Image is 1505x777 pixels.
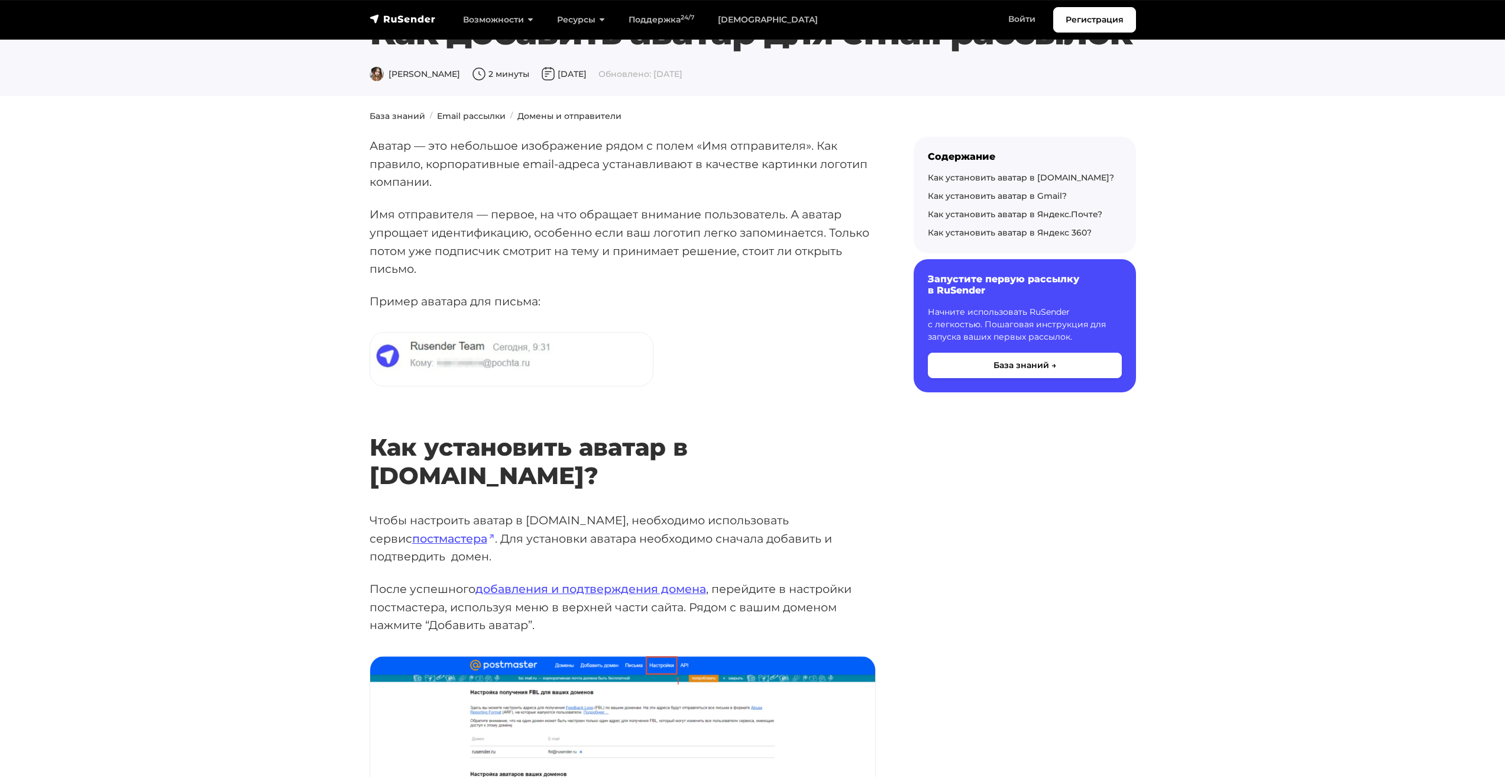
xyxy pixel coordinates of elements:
nav: breadcrumb [363,110,1143,122]
a: Как установить аватар в Gmail? [928,191,1067,201]
sup: 24/7 [681,14,694,21]
a: Как установить аватар в [DOMAIN_NAME]? [928,172,1114,183]
a: Войти [996,7,1047,31]
h6: Запустите первую рассылку в RuSender [928,273,1122,296]
p: Аватар — это небольшое изображение рядом с полем «Имя отправителя». Как правило, корпоративные em... [370,137,876,191]
a: Регистрация [1053,7,1136,33]
a: Домены и отправители [517,111,622,121]
img: Дата публикации [541,67,555,81]
h2: Как установить аватар в [DOMAIN_NAME]? [370,398,876,490]
p: Начните использовать RuSender с легкостью. Пошаговая инструкция для запуска ваших первых рассылок. [928,306,1122,343]
img: Пример аватара в рассылке [370,333,653,386]
span: 2 минуты [472,69,529,79]
a: Возможности [451,8,545,32]
span: [PERSON_NAME] [370,69,460,79]
button: База знаний → [928,353,1122,378]
a: Как установить аватар в Яндекс 360? [928,227,1092,238]
p: Чтобы настроить аватар в [DOMAIN_NAME], необходимо использовать сервис . Для установки аватара не... [370,511,876,566]
a: Как установить аватар в Яндекс.Почте? [928,209,1102,220]
a: Запустите первую рассылку в RuSender Начните использовать RuSender с легкостью. Пошаговая инструк... [914,259,1136,392]
p: После успешного , перейдите в настройки постмастера, используя меню в верхней части сайта. Рядом ... [370,580,876,634]
a: [DEMOGRAPHIC_DATA] [706,8,830,32]
img: Время чтения [472,67,486,81]
a: База знаний [370,111,425,121]
span: [DATE] [541,69,587,79]
div: Содержание [928,151,1122,162]
p: Имя отправителя — первое, на что обращает внимание пользователь. А аватар упрощает идентификацию,... [370,205,876,278]
a: Ресурсы [545,8,617,32]
img: RuSender [370,13,436,25]
a: постмастера [412,531,495,546]
a: добавления и подтверждения домена [475,582,706,596]
span: Обновлено: [DATE] [598,69,682,79]
a: Поддержка24/7 [617,8,706,32]
p: Пример аватара для письма: [370,292,876,311]
a: Email рассылки [437,111,506,121]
